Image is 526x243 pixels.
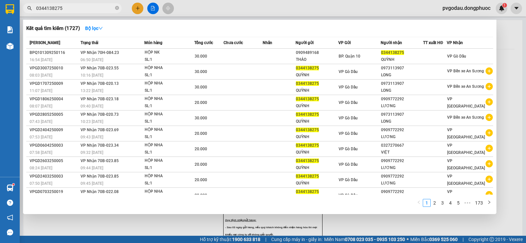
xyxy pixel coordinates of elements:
div: LONG [381,87,423,94]
span: down [98,26,103,31]
span: VP Nhận 70B-023.85 [81,174,119,179]
div: QUỲNH [296,134,338,140]
span: 08:03 [DATE] [30,73,52,78]
span: TT xuất HĐ [423,40,443,45]
div: 0973113907 [381,65,423,72]
span: 09:40 [DATE] [81,104,103,109]
div: 0909772292 [381,127,423,134]
div: SL: 1 [145,164,194,172]
span: 09:45 [DATE] [81,181,103,186]
span: plus-circle [486,160,493,167]
div: 0909772292 [381,158,423,164]
span: VP Gò Dầu [339,131,358,136]
span: notification [7,214,13,221]
span: 10:16 [DATE] [81,73,103,78]
a: 2 [431,199,438,207]
span: VP Gò Dầu [339,178,358,182]
span: VP Gò Dầu [339,100,358,105]
div: VPGD2603250005 [30,158,79,164]
span: 11:07 [DATE] [30,88,52,93]
span: VP Nhận 70B-023.55 [81,66,119,70]
span: Tổng cước [194,40,213,45]
span: 20.000 [195,193,207,198]
li: 2 [431,199,439,207]
span: plus-circle [486,67,493,75]
div: SL: 1 [145,103,194,110]
span: VP [GEOGRAPHIC_DATA] [447,128,485,139]
span: plus-circle [486,114,493,121]
input: Tìm tên, số ĐT hoặc mã đơn [36,5,114,12]
span: 0344138275 [296,128,319,132]
img: solution-icon [7,26,13,33]
strong: Bộ lọc [85,26,103,31]
div: QUỲNH [296,72,338,79]
div: QUỲNH [296,118,338,125]
span: 30.000 [195,54,207,59]
span: Người gửi [296,40,314,45]
span: 07:58 [DATE] [30,150,52,155]
span: VP Gò Dầu [339,69,358,74]
div: VPGD0703250019 [30,188,79,195]
span: 0344138275 [296,174,319,179]
span: VP Nhận 70B-020.13 [81,81,119,86]
span: [PERSON_NAME] [30,40,60,45]
li: 5 [454,199,462,207]
div: LƯƠNG [381,180,423,187]
li: Next 5 Pages [462,199,473,207]
span: VP Gửi [338,40,351,45]
span: VP Gò Dầu [339,162,358,167]
span: VP Nhận 70B-020.73 [81,112,119,117]
span: VP Nhận 70B-023.18 [81,97,119,101]
div: LONG [381,72,423,79]
div: HỘP NHA [145,95,194,103]
a: 4 [447,199,454,207]
div: VPGD1806250004 [30,96,79,103]
span: ••• [462,199,473,207]
span: close-circle [115,5,119,12]
span: 0344138275 [296,97,319,101]
div: 0973113907 [381,111,423,118]
span: plus-circle [486,98,493,106]
div: HỘP NHA [145,126,194,134]
h3: Kết quả tìm kiếm ( 1727 ) [26,25,80,32]
span: Chưa cước [224,40,243,45]
span: 20.000 [195,178,207,182]
span: VP Nhận 70H-084.23 [81,50,119,55]
div: HỘP NHA [145,80,194,87]
span: left [417,200,421,204]
div: HỘP NHA [145,188,194,195]
div: 0973113907 [381,80,423,87]
span: 16:54 [DATE] [30,58,52,62]
div: LONG [381,118,423,125]
span: 09:32 [DATE] [81,150,103,155]
div: SL: 1 [145,149,194,156]
div: SL: 1 [145,56,194,63]
div: VPGD0604250003 [30,142,79,149]
div: QUỲNH [296,87,338,94]
button: right [485,199,493,207]
li: 173 [473,199,485,207]
span: VP Nhận [447,40,463,45]
span: Nhãn [263,40,272,45]
span: 07:50 [DATE] [30,181,52,186]
span: VP Gò Dầu [339,147,358,151]
span: VP [GEOGRAPHIC_DATA] [447,174,485,186]
span: plus-circle [486,129,493,136]
span: VP Nhận 70B-022.08 [81,189,119,194]
img: logo-vxr [6,4,14,14]
div: VPGD2805250005 [30,111,79,118]
img: warehouse-icon [7,43,13,50]
span: 30.000 [195,116,207,120]
div: QUỲNH [296,164,338,171]
span: Người nhận [381,40,402,45]
div: VIỆT [381,149,423,156]
div: SL: 1 [145,72,194,79]
span: plus-circle [486,191,493,198]
span: Trạng thái [81,40,98,45]
span: VP [GEOGRAPHIC_DATA] [447,158,485,170]
div: THẢO [296,56,338,63]
span: VP Gò Dầu [339,193,358,198]
span: VP Bến xe An Sương [447,69,484,73]
div: 0909772292 [381,173,423,180]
